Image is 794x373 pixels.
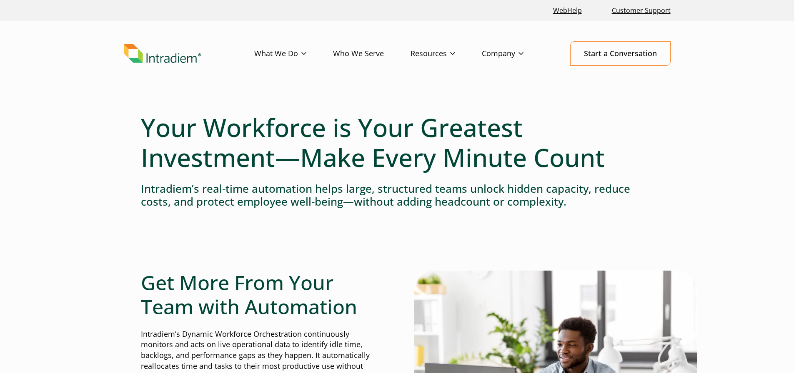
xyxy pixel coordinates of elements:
h4: Intradiem’s real-time automation helps large, structured teams unlock hidden capacity, reduce cos... [141,182,654,208]
h1: Your Workforce is Your Greatest Investment—Make Every Minute Count [141,112,654,172]
a: Company [482,42,550,66]
a: Start a Conversation [570,41,671,66]
a: Who We Serve [333,42,411,66]
a: Link opens in a new window [550,2,585,20]
a: Resources [411,42,482,66]
a: Link to homepage of Intradiem [124,44,254,63]
a: Customer Support [609,2,674,20]
h2: Get More From Your Team with Automation [141,271,380,318]
img: Intradiem [124,44,201,63]
a: What We Do [254,42,333,66]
